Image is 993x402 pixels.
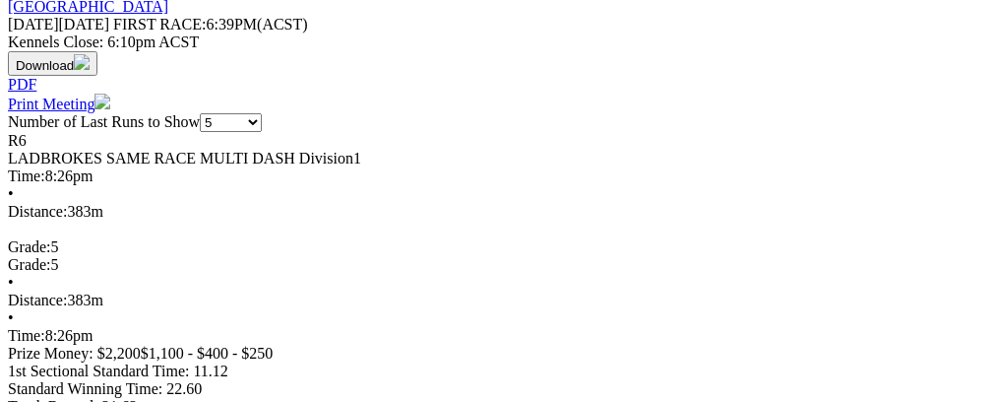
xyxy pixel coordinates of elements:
[141,345,274,362] span: $1,100 - $400 - $250
[8,76,36,93] a: PDF
[8,256,985,274] div: 5
[94,94,110,109] img: printer.svg
[8,76,985,94] div: Download
[8,33,985,51] div: Kennels Close: 6:10pm ACST
[8,327,985,345] div: 8:26pm
[8,309,14,326] span: •
[8,150,985,167] div: LADBROKES SAME RACE MULTI DASH Division1
[8,238,51,255] span: Grade:
[113,16,308,33] span: 6:39PM(ACST)
[8,274,14,291] span: •
[8,256,51,273] span: Grade:
[8,16,59,33] span: [DATE]
[8,363,189,379] span: 1st Sectional Standard Time:
[74,54,90,70] img: download.svg
[8,16,109,33] span: [DATE]
[8,203,67,220] span: Distance:
[8,345,985,363] div: Prize Money: $2,200
[8,327,45,344] span: Time:
[8,203,985,221] div: 383m
[8,292,67,308] span: Distance:
[8,132,27,149] span: R6
[8,185,14,202] span: •
[8,113,985,132] div: Number of Last Runs to Show
[8,380,162,397] span: Standard Winning Time:
[193,363,227,379] span: 11.12
[8,167,985,185] div: 8:26pm
[8,167,45,184] span: Time:
[8,96,110,112] a: Print Meeting
[113,16,206,33] span: FIRST RACE:
[8,292,985,309] div: 383m
[8,238,985,256] div: 5
[8,51,97,76] button: Download
[166,380,202,397] span: 22.60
